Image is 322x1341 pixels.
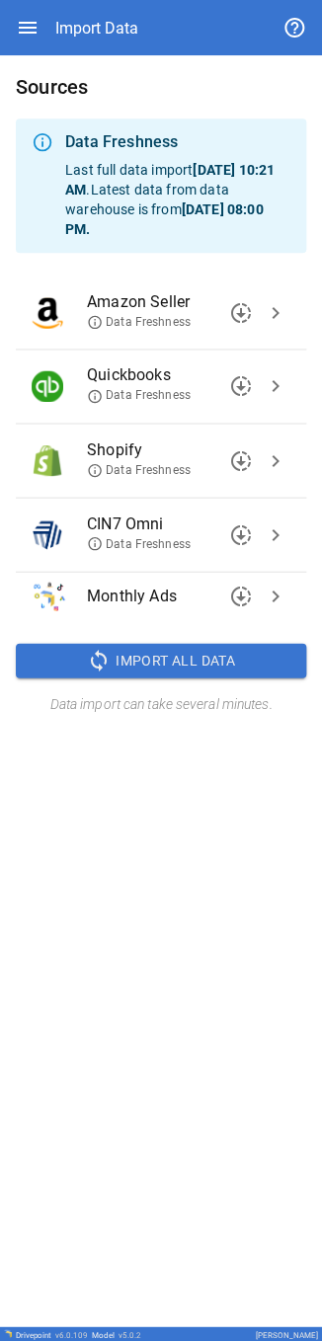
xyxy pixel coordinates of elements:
span: v 5.0.2 [119,1329,141,1338]
div: Model [92,1329,141,1338]
span: Data Freshness [87,387,191,404]
img: Shopify [32,444,63,476]
span: downloading [229,522,253,546]
div: Import Data [55,19,138,38]
div: [PERSON_NAME] [256,1329,318,1338]
span: downloading [229,584,253,607]
span: Import All Data [116,648,235,672]
b: [DATE] 10:21 AM [65,162,275,197]
span: downloading [229,301,253,325]
span: chevron_right [264,522,287,546]
span: downloading [229,448,253,472]
p: Last full data import . Latest data from data warehouse is from [65,160,290,239]
span: chevron_right [264,374,287,398]
span: Amazon Seller [87,290,259,314]
img: Amazon Seller [32,297,63,329]
span: sync [87,648,111,671]
span: Shopify [87,437,259,461]
button: Import All Data [16,643,306,678]
span: chevron_right [264,301,287,325]
h6: Data import can take several minutes. [16,693,306,715]
span: downloading [229,374,253,398]
span: chevron_right [264,584,287,607]
img: Drivepoint [4,1328,12,1336]
img: CIN7 Omni [32,518,63,550]
span: CIN7 Omni [87,512,259,535]
img: Monthly Ads [32,580,67,611]
span: Data Freshness [87,461,191,478]
span: chevron_right [264,448,287,472]
span: Quickbooks [87,363,259,387]
span: Monthly Ads [87,584,259,607]
span: Data Freshness [87,314,191,331]
h6: Sources [16,71,306,103]
span: v 6.0.109 [55,1329,88,1338]
div: Data Freshness [65,130,290,154]
span: Data Freshness [87,535,191,552]
div: Drivepoint [16,1329,88,1338]
b: [DATE] 08:00 PM . [65,201,263,237]
img: Quickbooks [32,370,63,402]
